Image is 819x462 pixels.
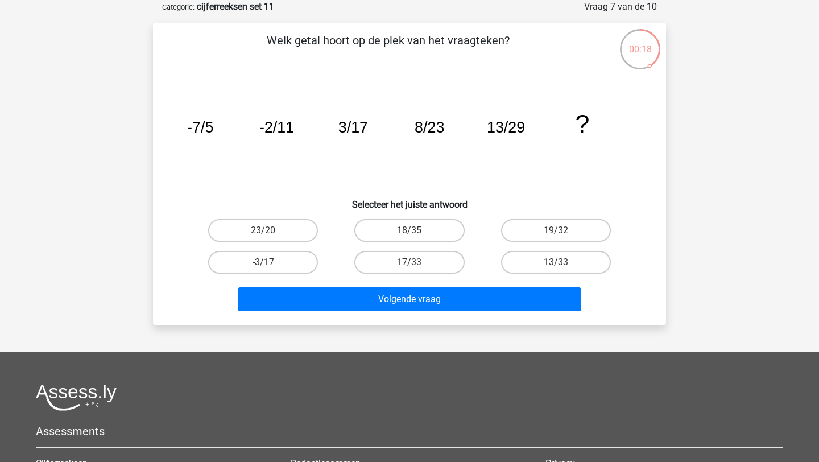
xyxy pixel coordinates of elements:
label: 18/35 [354,219,464,242]
tspan: 13/29 [487,119,525,136]
tspan: 8/23 [415,119,444,136]
label: 23/20 [208,219,318,242]
label: 13/33 [501,251,611,274]
div: 00:18 [619,28,661,56]
label: -3/17 [208,251,318,274]
p: Welk getal hoort op de plek van het vraagteken? [171,32,605,66]
label: 19/32 [501,219,611,242]
button: Volgende vraag [238,287,582,311]
strong: cijferreeksen set 11 [197,1,274,12]
tspan: 3/17 [338,119,368,136]
label: 17/33 [354,251,464,274]
img: Assessly logo [36,384,117,411]
tspan: ? [575,109,589,138]
h5: Assessments [36,424,783,438]
tspan: -7/5 [187,119,213,136]
tspan: -2/11 [259,119,294,136]
h6: Selecteer het juiste antwoord [171,190,648,210]
small: Categorie: [162,3,195,11]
